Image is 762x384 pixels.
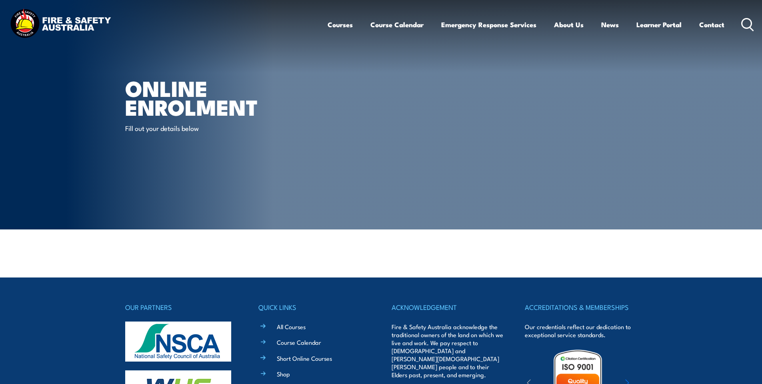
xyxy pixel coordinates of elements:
[636,14,682,35] a: Learner Portal
[125,302,237,313] h4: OUR PARTNERS
[370,14,424,35] a: Course Calendar
[525,302,637,313] h4: ACCREDITATIONS & MEMBERSHIPS
[125,78,323,116] h1: Online Enrolment
[277,322,306,331] a: All Courses
[277,354,332,362] a: Short Online Courses
[258,302,370,313] h4: QUICK LINKS
[277,338,321,346] a: Course Calendar
[125,322,231,362] img: nsca-logo-footer
[699,14,724,35] a: Contact
[277,370,290,378] a: Shop
[525,323,637,339] p: Our credentials reflect our dedication to exceptional service standards.
[441,14,536,35] a: Emergency Response Services
[601,14,619,35] a: News
[328,14,353,35] a: Courses
[125,123,271,133] p: Fill out your details below
[392,323,504,379] p: Fire & Safety Australia acknowledge the traditional owners of the land on which we live and work....
[554,14,584,35] a: About Us
[392,302,504,313] h4: ACKNOWLEDGEMENT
